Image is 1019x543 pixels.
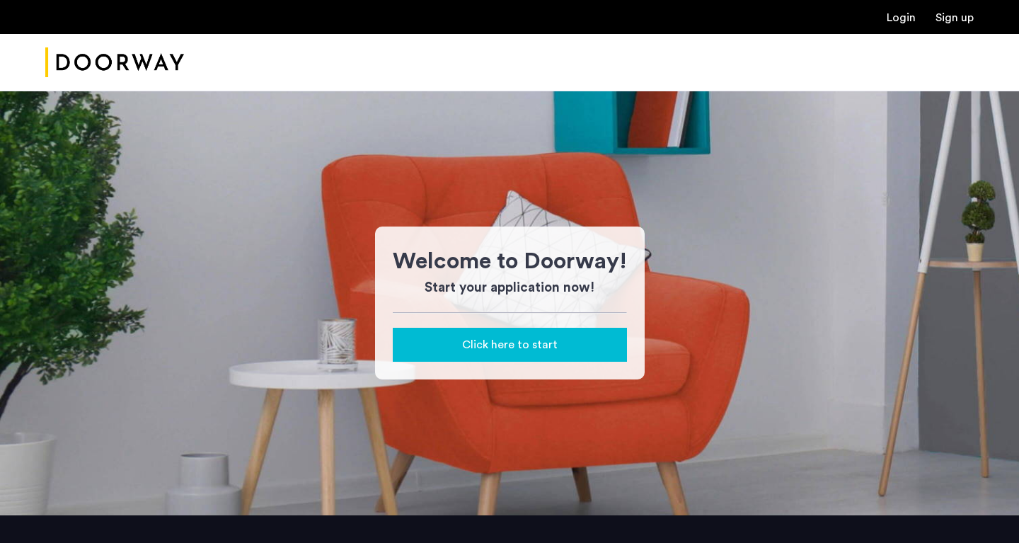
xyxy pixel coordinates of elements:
span: Click here to start [462,336,558,353]
img: logo [45,36,184,89]
a: Login [887,12,916,23]
h3: Start your application now! [393,278,627,298]
h1: Welcome to Doorway! [393,244,627,278]
a: Registration [935,12,974,23]
button: button [393,328,627,362]
a: Cazamio Logo [45,36,184,89]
